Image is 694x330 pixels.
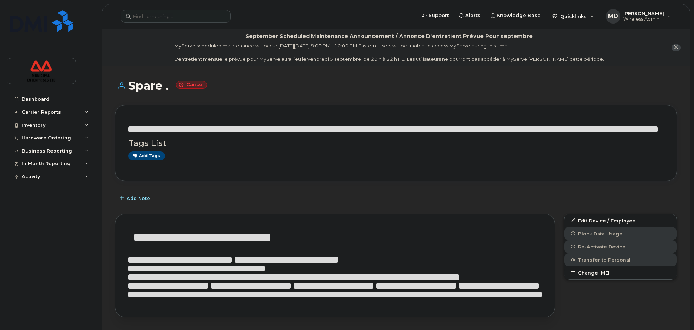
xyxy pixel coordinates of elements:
[564,214,677,227] a: Edit Device / Employee
[174,42,604,63] div: MyServe scheduled maintenance will occur [DATE][DATE] 8:00 PM - 10:00 PM Eastern. Users will be u...
[127,195,150,202] span: Add Note
[564,227,677,240] button: Block Data Usage
[672,44,681,51] button: close notification
[115,192,156,205] button: Add Note
[176,81,207,89] small: Cancel
[245,33,533,40] div: September Scheduled Maintenance Announcement / Annonce D'entretient Prévue Pour septembre
[115,79,677,92] h1: Spare .
[564,240,677,253] button: Re-Activate Device
[128,139,664,148] h3: Tags List
[564,266,677,279] button: Change IMEI
[564,253,677,266] button: Transfer to Personal
[128,151,165,160] a: Add tags
[578,244,625,249] span: Re-Activate Device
